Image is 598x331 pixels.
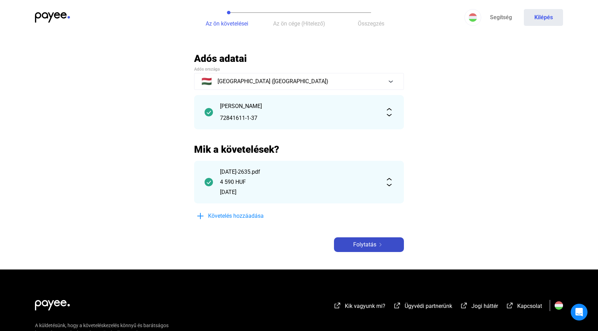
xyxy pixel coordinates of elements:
a: Segítség [481,9,520,26]
a: external-link-whiteJogi háttér [460,304,498,310]
div: 72841611-1-37 [220,114,378,122]
img: white-payee-white-dot.svg [35,296,70,310]
button: 🇭🇺[GEOGRAPHIC_DATA] ([GEOGRAPHIC_DATA]) [194,73,404,90]
h2: Adós adatai [194,52,404,65]
img: expand [385,178,393,186]
span: [GEOGRAPHIC_DATA] ([GEOGRAPHIC_DATA]) [218,77,328,86]
a: external-link-whiteKik vagyunk mi? [333,304,385,310]
span: Kapcsolat [517,303,542,309]
img: arrow-right-white [376,243,385,246]
span: Adós országa [194,67,220,72]
div: [PERSON_NAME] [220,102,378,110]
img: external-link-white [460,302,468,309]
span: Kik vagyunk mi? [345,303,385,309]
a: external-link-whiteKapcsolat [506,304,542,310]
div: [DATE]-2635.pdf [220,168,378,176]
img: HU.svg [555,301,563,310]
span: Az ön cége (Hitelező) [273,20,325,27]
span: Követelés hozzáadása [208,212,264,220]
button: Folytatásarrow-right-white [334,237,404,252]
img: plus-blue [196,212,205,220]
img: external-link-white [506,302,514,309]
button: HU [464,9,481,26]
span: Jogi háttér [471,303,498,309]
a: external-link-whiteÜgyvédi partnerünk [393,304,452,310]
img: payee-logo [35,12,70,23]
img: expand [385,108,393,116]
h2: Mik a követelések? [194,143,404,156]
div: 4 590 HUF [220,178,378,186]
span: Összegzés [358,20,384,27]
img: external-link-white [393,302,401,309]
img: external-link-white [333,302,342,309]
div: Open Intercom Messenger [571,304,588,321]
span: 🇭🇺 [201,77,212,86]
span: Folytatás [353,240,376,249]
button: plus-blueKövetelés hozzáadása [194,209,299,223]
span: Az ön követelései [206,20,248,27]
div: [DATE] [220,188,378,196]
img: checkmark-darker-green-circle [205,178,213,186]
img: HU [469,13,477,22]
span: Ügyvédi partnerünk [405,303,452,309]
button: Kilépés [524,9,563,26]
img: checkmark-darker-green-circle [205,108,213,116]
